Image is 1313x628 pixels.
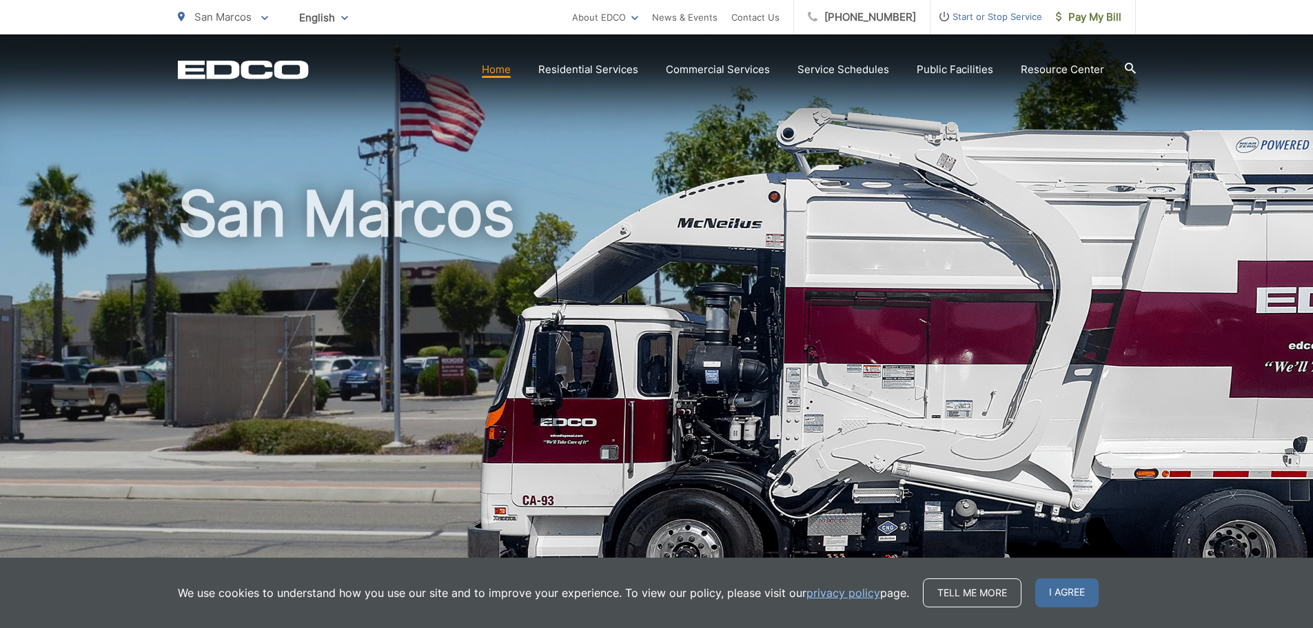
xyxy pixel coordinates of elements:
a: Resource Center [1021,61,1104,78]
a: Public Facilities [917,61,993,78]
a: Service Schedules [797,61,889,78]
a: Residential Services [538,61,638,78]
p: We use cookies to understand how you use our site and to improve your experience. To view our pol... [178,585,909,601]
a: privacy policy [806,585,880,601]
a: Commercial Services [666,61,770,78]
a: EDCD logo. Return to the homepage. [178,60,309,79]
h1: San Marcos [178,179,1136,616]
span: Pay My Bill [1056,9,1121,26]
a: About EDCO [572,9,638,26]
a: Tell me more [923,578,1021,607]
span: I agree [1035,578,1099,607]
span: English [289,6,358,30]
a: News & Events [652,9,717,26]
span: San Marcos [194,10,252,23]
a: Home [482,61,511,78]
a: Contact Us [731,9,780,26]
